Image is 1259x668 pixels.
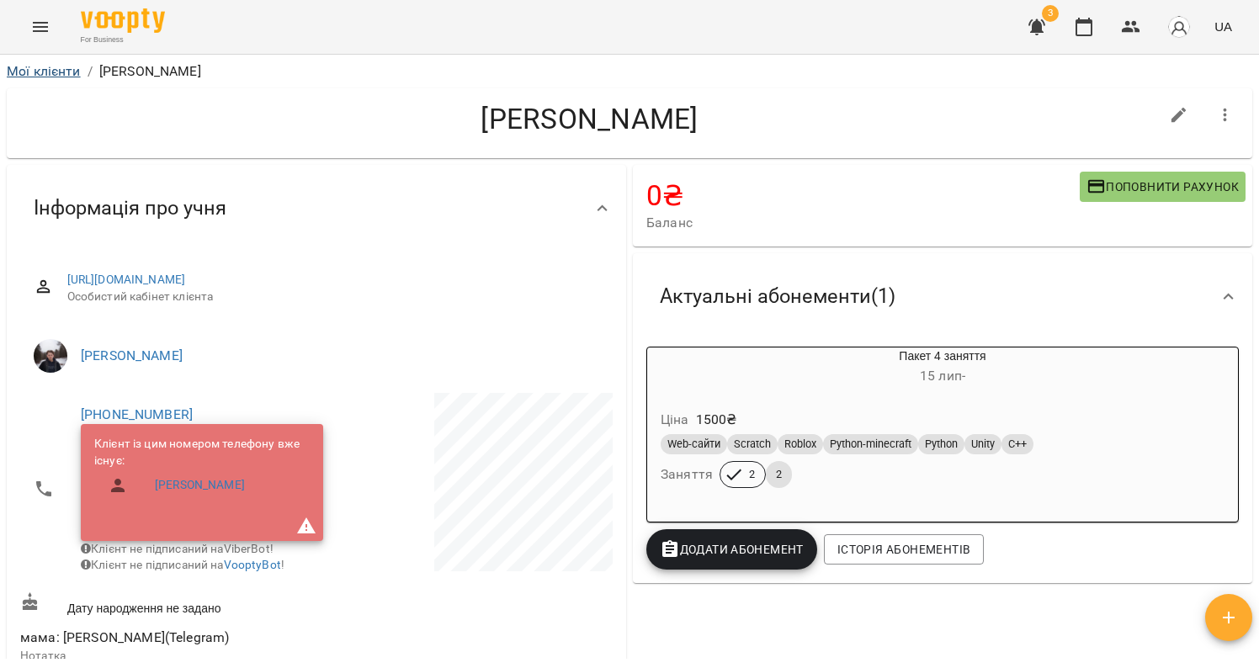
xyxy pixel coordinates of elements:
h4: [PERSON_NAME] [20,102,1159,136]
p: Нотатка [20,648,313,665]
img: Садовський Ярослав Олександрович [34,339,67,373]
span: мама: [PERSON_NAME](Telegram) [20,629,229,645]
span: Історія абонементів [837,539,970,559]
span: C++ [1001,437,1033,452]
span: For Business [81,34,165,45]
div: Актуальні абонементи(1) [633,253,1252,340]
button: Menu [20,7,61,47]
span: Unity [964,437,1001,452]
img: avatar_s.png [1167,15,1191,39]
h4: 0 ₴ [646,178,1080,213]
p: 1500 ₴ [696,410,737,430]
span: Клієнт не підписаний на ViberBot! [81,542,274,555]
span: Python [918,437,964,452]
li: / [88,61,93,82]
a: Мої клієнти [7,63,81,79]
button: Історія абонементів [824,534,984,565]
div: Інформація про учня [7,165,626,252]
span: Web-сайти [661,437,727,452]
h6: Заняття [661,463,713,486]
ul: Клієнт із цим номером телефону вже існує: [94,436,310,509]
a: [PHONE_NUMBER] [81,406,193,422]
img: Voopty Logo [81,8,165,33]
span: 3 [1042,5,1059,22]
span: Баланс [646,213,1080,233]
span: Актуальні абонементи ( 1 ) [660,284,895,310]
a: [PERSON_NAME] [155,477,245,494]
nav: breadcrumb [7,61,1252,82]
span: Python-minecraft [823,437,918,452]
span: Додати Абонемент [660,539,804,559]
button: Додати Абонемент [646,529,817,570]
a: [URL][DOMAIN_NAME] [67,273,186,286]
span: UA [1214,18,1232,35]
button: Пакет 4 заняття15 лип- Ціна1500₴Web-сайтиScratchRobloxPython-minecraftPythonUnityC++Заняття22 [647,347,1238,508]
span: Інформація про учня [34,195,226,221]
span: Клієнт не підписаний на ! [81,558,284,571]
span: 2 [739,467,765,482]
span: 2 [766,467,792,482]
span: 15 лип - [920,368,965,384]
p: [PERSON_NAME] [99,61,201,82]
a: VooptyBot [224,558,281,571]
h6: Ціна [661,408,689,432]
span: Roblox [778,437,823,452]
span: Scratch [727,437,778,452]
button: Поповнити рахунок [1080,172,1246,202]
div: Пакет 4 заняття [647,347,1238,388]
span: Поповнити рахунок [1086,177,1239,197]
button: UA [1208,11,1239,42]
span: Особистий кабінет клієнта [67,289,599,305]
a: [PERSON_NAME] [81,347,183,363]
div: Дату народження не задано [17,589,316,620]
